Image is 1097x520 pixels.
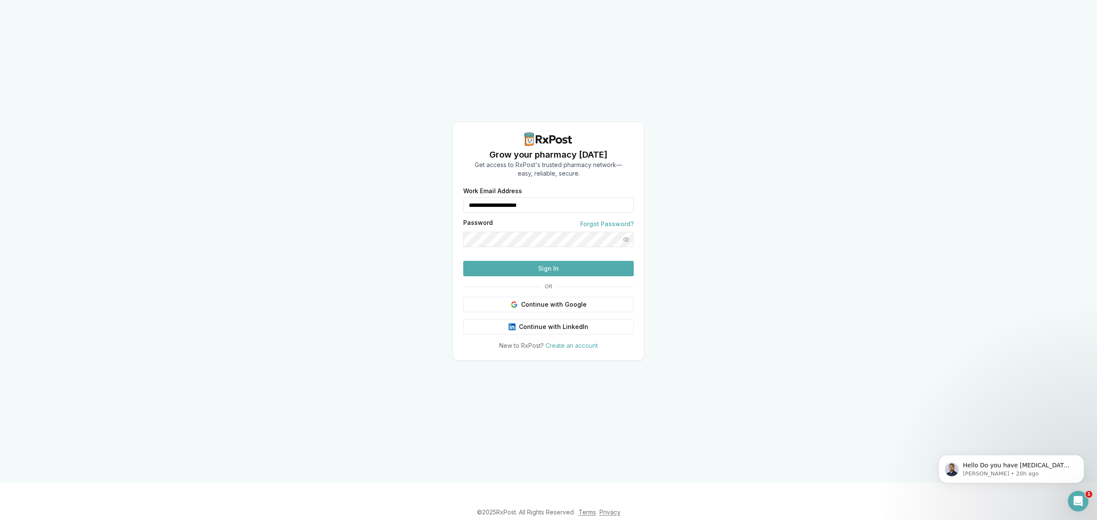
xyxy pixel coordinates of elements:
a: Terms [578,508,596,516]
label: Password [463,220,493,228]
span: 1 [1085,491,1092,498]
a: Privacy [599,508,620,516]
iframe: Intercom live chat [1068,491,1088,511]
img: RxPost Logo [521,132,576,146]
button: Sign In [463,261,634,276]
label: Work Email Address [463,188,634,194]
p: Get access to RxPost's trusted pharmacy network— easy, reliable, secure. [475,161,622,178]
h1: Grow your pharmacy [DATE] [475,149,622,161]
a: Create an account [546,342,598,349]
button: Continue with Google [463,297,634,312]
iframe: Intercom notifications message [926,437,1097,497]
a: Forgot Password? [580,220,634,228]
img: LinkedIn [509,323,516,330]
img: Google [511,301,518,308]
button: Continue with LinkedIn [463,319,634,335]
span: New to RxPost? [499,342,544,349]
span: OR [541,283,556,290]
button: Show password [618,232,634,247]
